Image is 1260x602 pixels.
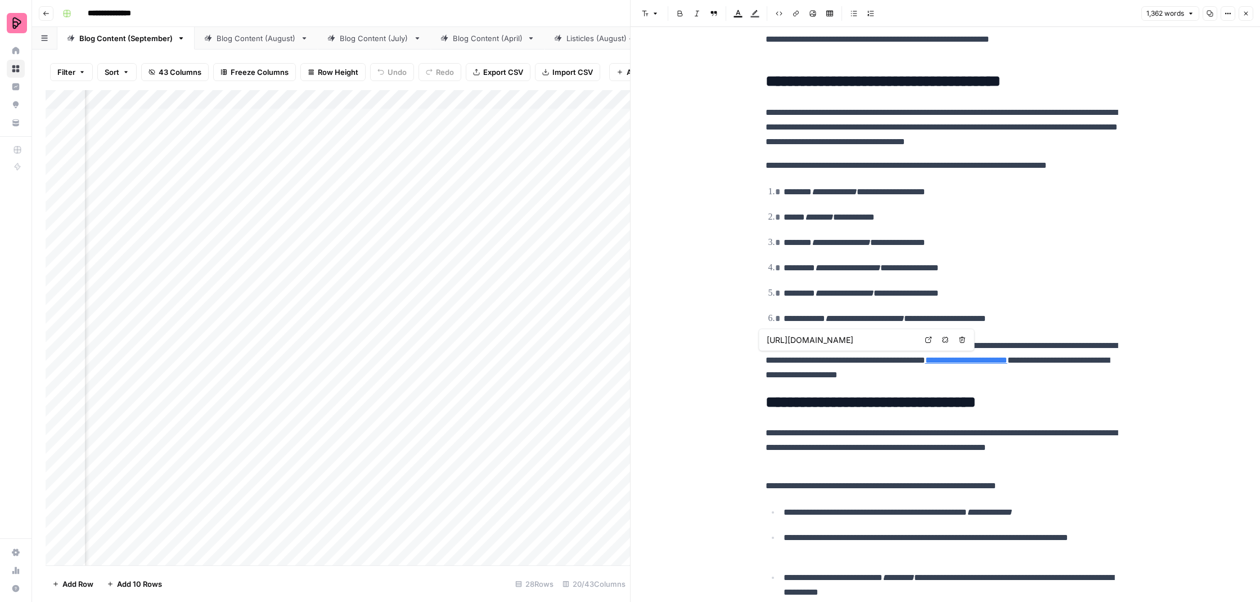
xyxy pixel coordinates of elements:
[7,42,25,60] a: Home
[388,66,407,78] span: Undo
[100,575,169,593] button: Add 10 Rows
[213,63,296,81] button: Freeze Columns
[97,63,137,81] button: Sort
[566,33,649,44] div: Listicles (August) - WIP
[7,60,25,78] a: Browse
[535,63,600,81] button: Import CSV
[418,63,461,81] button: Redo
[318,66,358,78] span: Row Height
[50,63,93,81] button: Filter
[1146,8,1184,19] span: 1,362 words
[231,66,289,78] span: Freeze Columns
[558,575,630,593] div: 20/43 Columns
[370,63,414,81] button: Undo
[57,27,195,50] a: Blog Content (September)
[217,33,296,44] div: Blog Content (August)
[544,27,670,50] a: Listicles (August) - WIP
[609,63,677,81] button: Add Column
[340,33,409,44] div: Blog Content (July)
[79,33,173,44] div: Blog Content (September)
[159,66,201,78] span: 43 Columns
[7,96,25,114] a: Opportunities
[117,578,162,590] span: Add 10 Rows
[57,66,75,78] span: Filter
[7,561,25,579] a: Usage
[105,66,119,78] span: Sort
[7,114,25,132] a: Your Data
[7,579,25,597] button: Help + Support
[466,63,530,81] button: Export CSV
[511,575,558,593] div: 28 Rows
[431,27,544,50] a: Blog Content (April)
[1141,6,1199,21] button: 1,362 words
[7,9,25,37] button: Workspace: Preply
[62,578,93,590] span: Add Row
[141,63,209,81] button: 43 Columns
[195,27,318,50] a: Blog Content (August)
[7,78,25,96] a: Insights
[453,33,523,44] div: Blog Content (April)
[46,575,100,593] button: Add Row
[552,66,593,78] span: Import CSV
[7,543,25,561] a: Settings
[483,66,523,78] span: Export CSV
[300,63,366,81] button: Row Height
[7,13,27,33] img: Preply Logo
[318,27,431,50] a: Blog Content (July)
[436,66,454,78] span: Redo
